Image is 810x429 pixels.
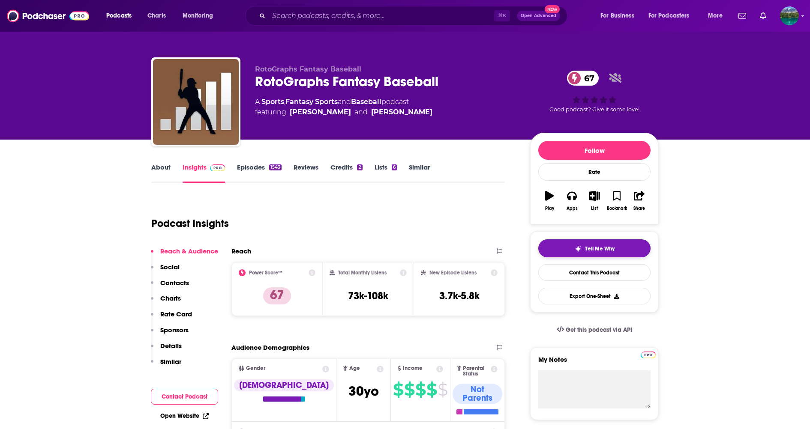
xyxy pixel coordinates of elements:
[294,163,318,183] a: Reviews
[538,239,651,257] button: tell me why sparkleTell Me Why
[151,263,180,279] button: Social
[648,10,690,22] span: For Podcasters
[780,6,799,25] button: Show profile menu
[253,6,576,26] div: Search podcasts, credits, & more...
[151,342,182,357] button: Details
[453,384,502,404] div: Not Parents
[392,164,397,170] div: 6
[628,185,651,216] button: Share
[153,59,239,145] img: RotoGraphs Fantasy Baseball
[404,383,414,396] span: $
[594,9,645,23] button: open menu
[439,289,480,302] h3: 3.7k-5.8k
[151,217,229,230] h1: Podcast Insights
[415,383,426,396] span: $
[290,107,351,117] a: Paul Sporer
[142,9,171,23] a: Charts
[538,264,651,281] a: Contact This Podcast
[348,289,388,302] h3: 73k-108k
[234,379,334,391] div: [DEMOGRAPHIC_DATA]
[545,206,554,211] div: Play
[393,383,403,396] span: $
[269,164,282,170] div: 1543
[403,366,423,371] span: Income
[151,357,181,373] button: Similar
[349,366,360,371] span: Age
[151,247,218,263] button: Reach & Audience
[607,206,627,211] div: Bookmark
[494,10,510,21] span: ⌘ K
[160,357,181,366] p: Similar
[100,9,143,23] button: open menu
[151,294,181,310] button: Charts
[160,294,181,302] p: Charts
[269,9,494,23] input: Search podcasts, credits, & more...
[426,383,437,396] span: $
[538,163,651,181] div: Rate
[183,10,213,22] span: Monitoring
[561,185,583,216] button: Apps
[600,10,634,22] span: For Business
[160,279,189,287] p: Contacts
[151,279,189,295] button: Contacts
[549,106,639,113] span: Good podcast? Give it some love!
[231,343,309,352] h2: Audience Demographics
[566,326,632,334] span: Get this podcast via API
[246,366,265,371] span: Gender
[585,245,615,252] span: Tell Me Why
[530,65,659,118] div: 67Good podcast? Give it some love!
[576,71,599,86] span: 67
[147,10,166,22] span: Charts
[255,97,432,117] div: A podcast
[255,107,432,117] span: featuring
[550,319,639,340] a: Get this podcast via API
[375,163,397,183] a: Lists6
[567,206,578,211] div: Apps
[160,342,182,350] p: Details
[160,326,189,334] p: Sponsors
[538,185,561,216] button: Play
[160,310,192,318] p: Rate Card
[545,5,560,13] span: New
[583,185,606,216] button: List
[261,98,284,106] a: Sports
[643,9,702,23] button: open menu
[151,163,171,183] a: About
[348,383,379,399] span: 30 yo
[210,164,225,171] img: Podchaser Pro
[357,164,362,170] div: 2
[160,263,180,271] p: Social
[463,366,489,377] span: Parental Status
[284,98,285,106] span: ,
[591,206,598,211] div: List
[330,163,362,183] a: Credits2
[521,14,556,18] span: Open Advanced
[575,245,582,252] img: tell me why sparkle
[429,270,477,276] h2: New Episode Listens
[756,9,770,23] a: Show notifications dropdown
[708,10,723,22] span: More
[538,355,651,370] label: My Notes
[567,71,599,86] a: 67
[780,6,799,25] span: Logged in as SamTest2341
[538,141,651,160] button: Follow
[606,185,628,216] button: Bookmark
[438,383,447,396] span: $
[237,163,282,183] a: Episodes1543
[354,107,368,117] span: and
[160,412,209,420] a: Open Website
[7,8,89,24] img: Podchaser - Follow, Share and Rate Podcasts
[735,9,750,23] a: Show notifications dropdown
[702,9,733,23] button: open menu
[780,6,799,25] img: User Profile
[351,98,381,106] a: Baseball
[517,11,560,21] button: Open AdvancedNew
[151,389,218,405] button: Contact Podcast
[409,163,430,183] a: Similar
[106,10,132,22] span: Podcasts
[249,270,282,276] h2: Power Score™
[371,107,432,117] a: Justin Mason
[231,247,251,255] h2: Reach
